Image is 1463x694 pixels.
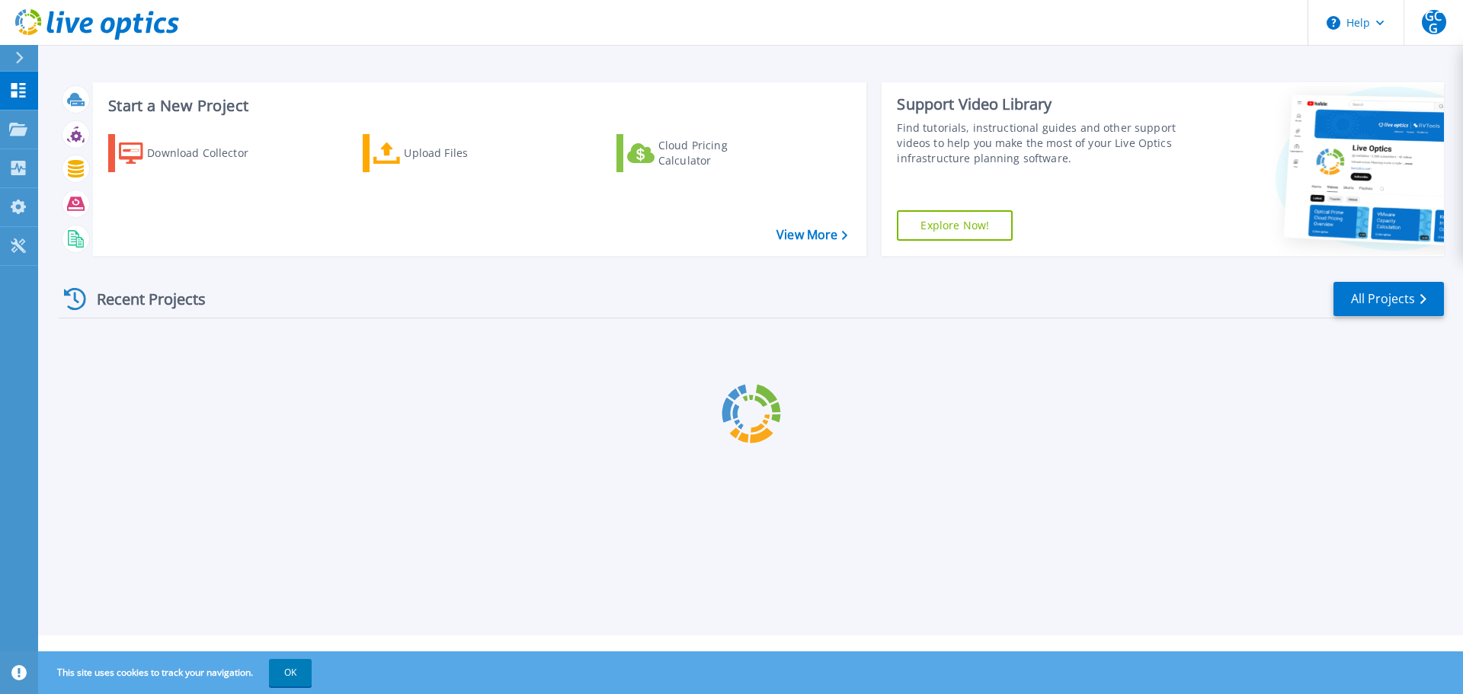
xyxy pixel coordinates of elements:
div: Recent Projects [59,280,226,318]
div: Download Collector [147,138,269,168]
a: Explore Now! [897,210,1013,241]
div: Upload Files [404,138,526,168]
button: OK [269,659,312,686]
a: Cloud Pricing Calculator [616,134,786,172]
h3: Start a New Project [108,98,847,114]
a: Upload Files [363,134,533,172]
div: Find tutorials, instructional guides and other support videos to help you make the most of your L... [897,120,1183,166]
div: Cloud Pricing Calculator [658,138,780,168]
a: Download Collector [108,134,278,172]
a: All Projects [1333,282,1444,316]
a: View More [776,228,847,242]
span: GCG [1422,10,1446,34]
div: Support Video Library [897,94,1183,114]
span: This site uses cookies to track your navigation. [42,659,312,686]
